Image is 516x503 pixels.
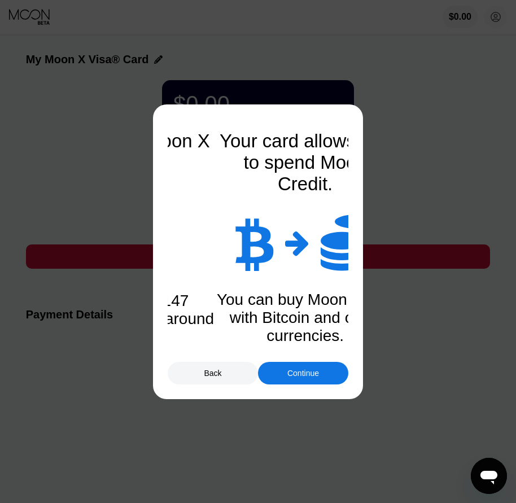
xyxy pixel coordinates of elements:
[471,458,507,494] iframe: Button to launch messaging window
[204,369,221,378] div: Back
[285,229,309,257] div: 
[321,212,377,274] div: 
[258,362,348,384] div: Continue
[234,215,274,271] div: 
[215,130,396,195] div: Your card allows you to spend Moon Credit.
[215,291,396,345] div: You can buy Moon Credit with Bitcoin and other currencies.
[287,369,319,378] div: Continue
[168,362,258,384] div: Back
